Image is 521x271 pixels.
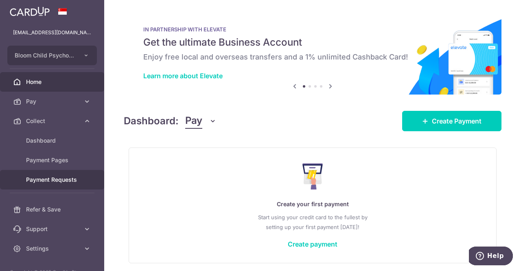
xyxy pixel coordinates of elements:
h4: Dashboard: [124,114,179,128]
span: Refer & Save [26,205,80,214]
button: Bloom Child Psychology Pte Ltd [7,46,97,65]
span: Dashboard [26,137,80,145]
span: Pay [26,97,80,106]
a: Create Payment [402,111,501,131]
a: Learn more about Elevate [143,72,223,80]
span: Help [18,6,35,13]
p: Start using your credit card to the fullest by setting up your first payment [DATE]! [145,212,480,232]
a: Create payment [288,240,337,248]
span: Payment Requests [26,176,80,184]
span: Collect [26,117,80,125]
span: Payment Pages [26,156,80,164]
img: CardUp [10,7,50,16]
span: Settings [26,245,80,253]
img: Make Payment [302,163,323,189]
span: Pay [185,113,202,129]
h6: Enjoy free local and overseas transfers and a 1% unlimited Cashback Card! [143,52,482,62]
iframe: Opens a widget where you can find more information [469,247,513,267]
p: IN PARTNERSHIP WITH ELEVATE [143,26,482,33]
p: [EMAIL_ADDRESS][DOMAIN_NAME] [13,29,91,37]
h5: Get the ultimate Business Account [143,36,482,49]
span: Support [26,225,80,233]
button: Pay [185,113,217,129]
span: Home [26,78,80,86]
p: Create your first payment [145,199,480,209]
span: Create Payment [432,116,482,126]
img: Renovation banner [124,13,501,95]
span: Bloom Child Psychology Pte Ltd [15,51,75,59]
